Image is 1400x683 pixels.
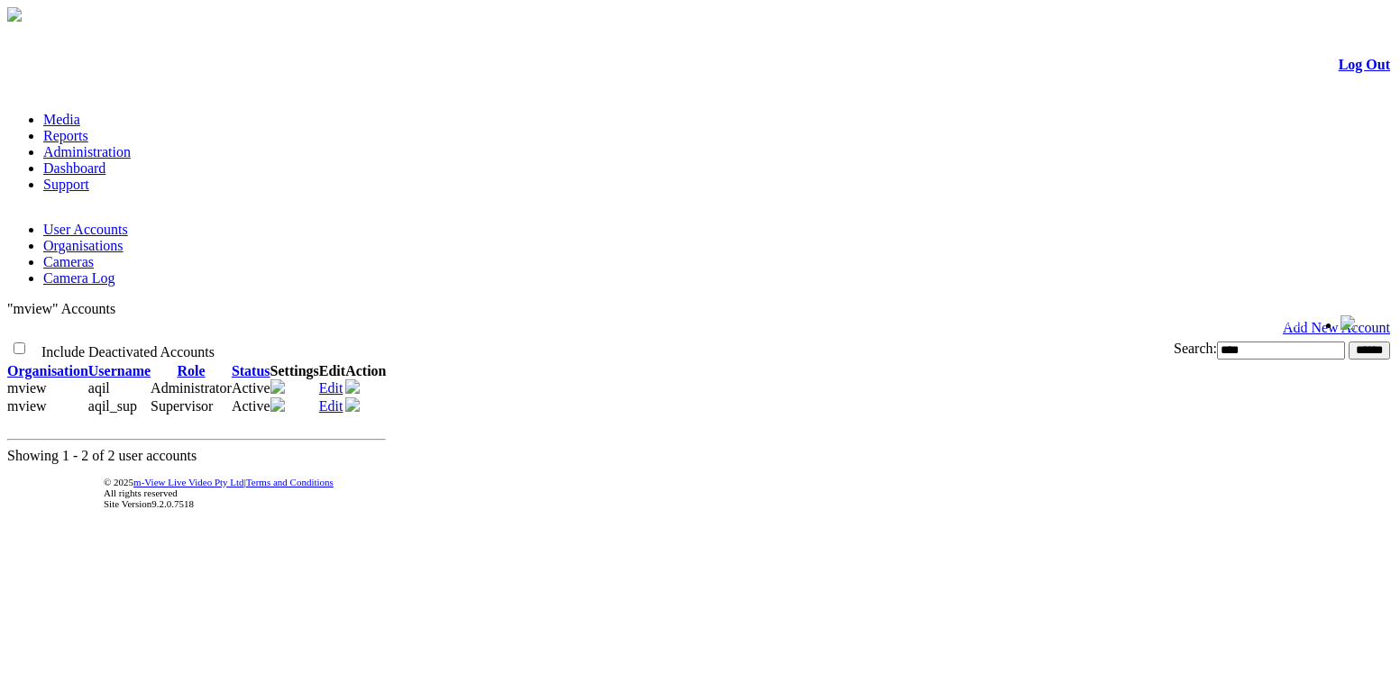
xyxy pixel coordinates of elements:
[319,363,345,379] th: Edit
[88,363,151,378] a: Username
[41,344,215,360] span: Include Deactivated Accounts
[1165,316,1304,330] span: Welcome, afzaal (Supervisor)
[7,363,88,378] a: Organisation
[43,270,115,286] a: Camera Log
[43,222,128,237] a: User Accounts
[43,144,131,159] a: Administration
[270,397,285,412] img: camera24.png
[1339,57,1390,72] a: Log Out
[270,363,319,379] th: Settings
[682,341,1390,360] div: Search:
[43,112,80,127] a: Media
[104,477,1390,509] div: © 2025 | All rights reserved
[345,363,386,379] th: Action
[7,301,115,316] span: "mview" Accounts
[7,398,47,414] span: mview
[345,381,360,396] a: Deactivate
[88,380,110,396] span: aqil
[7,448,197,463] span: Showing 1 - 2 of 2 user accounts
[345,379,360,394] img: user-active-green-icon.svg
[43,177,89,192] a: Support
[319,398,343,414] a: Edit
[319,380,343,396] a: Edit
[232,397,270,415] td: Active
[1341,315,1355,330] img: bell24.png
[43,160,105,176] a: Dashboard
[43,254,94,269] a: Cameras
[177,363,205,378] a: Role
[345,399,360,414] a: Deactivate
[151,397,232,415] td: Supervisor
[345,397,360,412] img: user-active-green-icon.svg
[88,398,137,414] span: aqil_sup
[232,379,270,397] td: Active
[151,498,194,509] span: 9.2.0.7518
[246,477,334,487] a: Terms and Conditions
[270,379,285,394] img: camera24.png
[104,498,1390,509] div: Site Version
[7,7,22,22] img: arrow-3.png
[151,379,232,397] td: Administrator
[43,238,124,253] a: Organisations
[19,467,91,519] img: DigiCert Secured Site Seal
[7,380,47,396] span: mview
[133,477,244,487] a: m-View Live Video Pty Ltd
[232,363,270,378] a: Status
[43,128,88,143] a: Reports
